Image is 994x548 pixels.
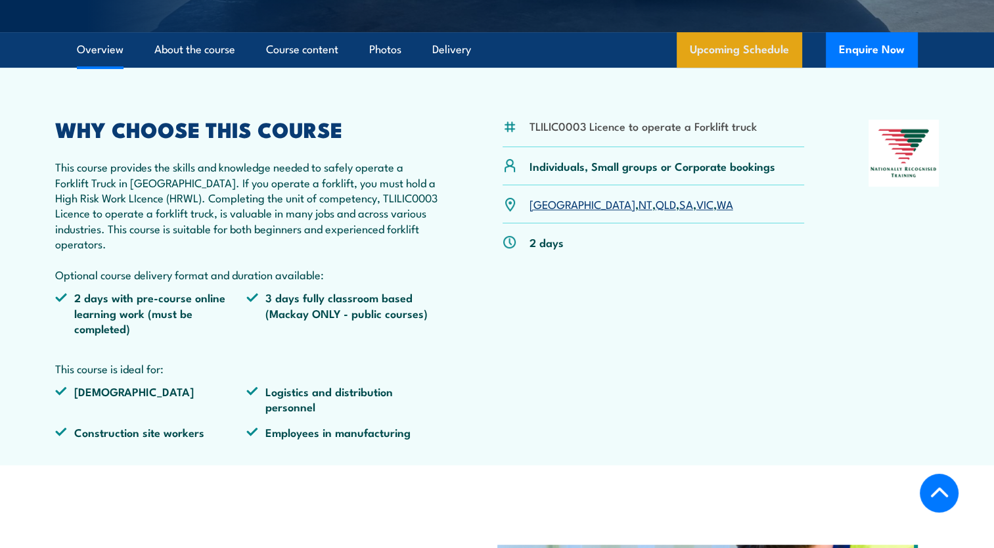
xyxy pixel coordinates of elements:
[369,32,401,67] a: Photos
[826,32,918,68] button: Enquire Now
[55,159,439,282] p: This course provides the skills and knowledge needed to safely operate a Forklift Truck in [GEOGR...
[639,196,652,212] a: NT
[246,384,438,415] li: Logistics and distribution personnel
[530,196,635,212] a: [GEOGRAPHIC_DATA]
[246,290,438,336] li: 3 days fully classroom based (Mackay ONLY - public courses)
[154,32,235,67] a: About the course
[677,32,802,68] a: Upcoming Schedule
[77,32,124,67] a: Overview
[656,196,676,212] a: QLD
[55,424,247,440] li: Construction site workers
[530,118,757,133] li: TLILIC0003 Licence to operate a Forklift truck
[55,120,439,138] h2: WHY CHOOSE THIS COURSE
[530,158,775,173] p: Individuals, Small groups or Corporate bookings
[246,424,438,440] li: Employees in manufacturing
[55,290,247,336] li: 2 days with pre-course online learning work (must be completed)
[55,384,247,415] li: [DEMOGRAPHIC_DATA]
[696,196,713,212] a: VIC
[530,196,733,212] p: , , , , ,
[432,32,471,67] a: Delivery
[266,32,338,67] a: Course content
[530,235,564,250] p: 2 days
[869,120,939,187] img: Nationally Recognised Training logo.
[717,196,733,212] a: WA
[55,361,439,376] p: This course is ideal for:
[679,196,693,212] a: SA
